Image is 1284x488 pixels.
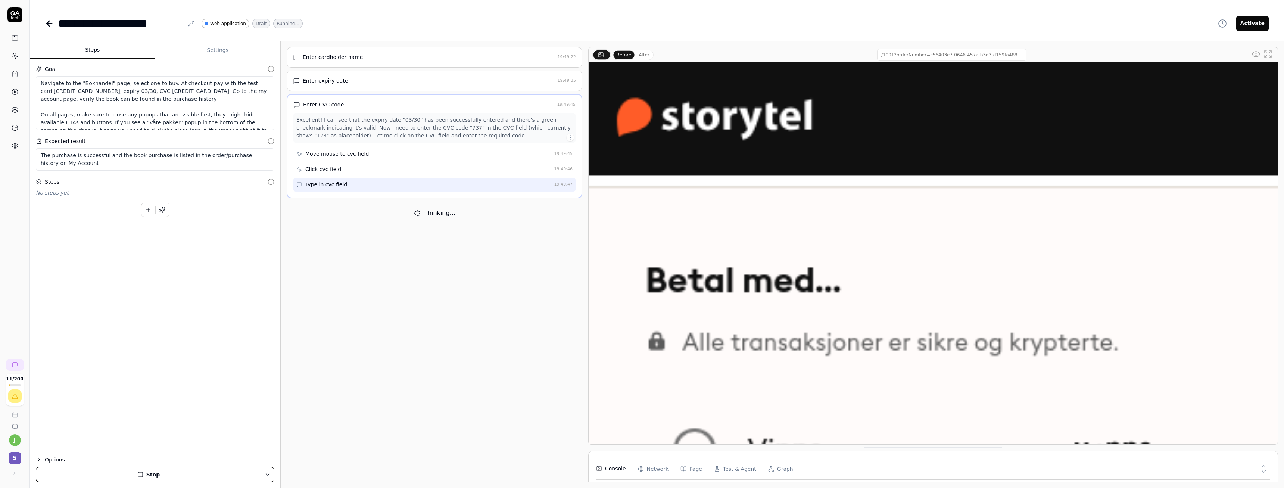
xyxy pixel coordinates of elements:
[9,452,21,464] span: S
[273,19,303,28] div: Running…
[303,77,348,85] div: Enter expiry date
[9,434,21,446] button: j
[45,455,274,464] div: Options
[554,167,573,171] time: 19:49:46
[1262,48,1274,60] button: Open in full screen
[210,20,246,27] span: Web application
[613,50,634,59] button: Before
[45,178,59,186] div: Steps
[3,418,27,430] a: Documentation
[3,446,27,466] button: S
[293,178,576,192] button: Type in cvc field19:49:47
[296,116,573,140] div: Excellent! I can see that the expiry date "03/30" has been successfully entered and there's a gre...
[636,51,652,59] button: After
[36,455,274,464] button: Options
[293,162,576,176] button: Click cvc field19:49:46
[45,137,85,145] div: Expected result
[252,19,270,28] div: Draft
[680,459,702,479] button: Page
[305,181,347,189] div: Type in cvc field
[1213,16,1231,31] button: View version history
[554,151,573,156] time: 19:49:45
[3,406,27,418] a: Book a call with us
[202,19,249,28] a: Web application
[554,182,573,187] time: 19:49:47
[36,467,261,482] button: Stop
[293,147,576,161] button: Move mouse to cvc field19:49:45
[1250,48,1262,60] button: Show all interative elements
[558,78,576,83] time: 19:49:35
[638,459,669,479] button: Network
[424,209,455,218] div: Thinking...
[303,53,363,61] div: Enter cardholder name
[6,359,24,371] a: New conversation
[305,150,369,158] div: Move mouse to cvc field
[6,377,23,381] span: 11 / 200
[1236,16,1269,31] button: Activate
[768,459,793,479] button: Graph
[305,165,341,173] div: Click cvc field
[596,459,626,479] button: Console
[36,189,274,197] div: No steps yet
[558,55,576,59] time: 19:49:22
[714,459,756,479] button: Test & Agent
[557,102,576,107] time: 19:49:45
[30,41,155,59] button: Steps
[155,41,281,59] button: Settings
[303,101,344,109] div: Enter CVC code
[45,65,57,73] div: Goal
